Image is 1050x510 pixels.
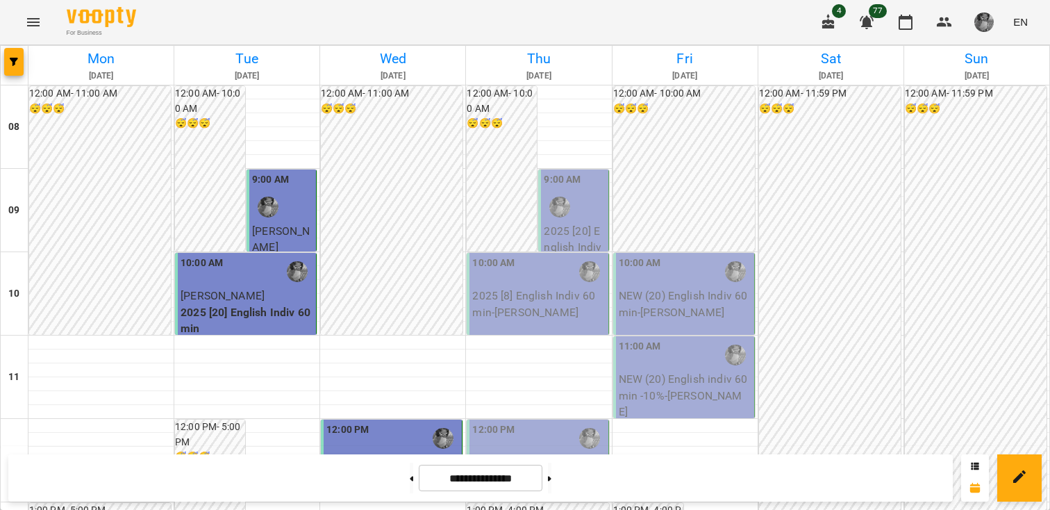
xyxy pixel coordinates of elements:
h6: 12:00 AM - 10:00 AM [175,86,245,116]
h6: Tue [176,48,317,69]
h6: [DATE] [176,69,317,83]
label: 12:00 PM [472,422,515,438]
h6: 😴😴😴 [467,116,537,131]
img: Гомзяк Юлія Максимівна (а) [549,197,570,217]
h6: Sat [760,48,901,69]
img: Гомзяк Юлія Максимівна (а) [579,261,600,282]
p: 2025 [20] English Indiv 60 min - [PERSON_NAME] [544,223,605,288]
label: 9:00 AM [544,172,581,188]
p: NEW (20) English indiv 60 min -10% - [PERSON_NAME] [619,371,751,420]
h6: 12:00 AM - 10:00 AM [467,86,537,116]
span: 77 [869,4,887,18]
h6: [DATE] [615,69,756,83]
span: [PERSON_NAME] [252,224,310,254]
span: EN [1013,15,1028,29]
h6: 12:00 AM - 10:00 AM [613,86,755,101]
img: Гомзяк Юлія Максимівна (а) [725,345,746,365]
h6: 12:00 AM - 11:00 AM [321,86,462,101]
h6: 😴😴😴 [175,116,245,131]
h6: [DATE] [906,69,1047,83]
h6: 11 [8,370,19,385]
h6: [DATE] [468,69,609,83]
h6: [DATE] [322,69,463,83]
h6: 12:00 AM - 11:00 AM [29,86,171,101]
p: 2025 [20] English Indiv 60 min [181,304,313,337]
h6: [DATE] [760,69,901,83]
h6: 12:00 AM - 11:59 PM [759,86,901,101]
img: Гомзяк Юлія Максимівна (а) [725,261,746,282]
h6: 09 [8,203,19,218]
label: 10:00 AM [181,256,223,271]
img: d8a229def0a6a8f2afd845e9c03c6922.JPG [974,13,994,32]
h6: [DATE] [31,69,172,83]
h6: 08 [8,120,19,135]
span: For Business [67,28,136,38]
span: [PERSON_NAME] [181,289,265,302]
p: NEW (20) English Indiv 60 min - [PERSON_NAME] [619,288,751,320]
h6: 12:00 PM - 5:00 PM [175,420,245,450]
h6: 😴😴😴 [321,101,462,117]
button: EN [1008,9,1033,35]
h6: Wed [322,48,463,69]
h6: Thu [468,48,609,69]
h6: 😴😴😴 [29,101,171,117]
label: 10:00 AM [619,256,661,271]
span: 4 [832,4,846,18]
h6: 😴😴😴 [613,101,755,117]
label: 10:00 AM [472,256,515,271]
button: Menu [17,6,50,39]
h6: Sun [906,48,1047,69]
h6: Fri [615,48,756,69]
img: Гомзяк Юлія Максимівна (а) [258,197,278,217]
img: Гомзяк Юлія Максимівна (а) [433,428,453,449]
img: Гомзяк Юлія Максимівна (а) [287,261,308,282]
img: Гомзяк Юлія Максимівна (а) [579,428,600,449]
p: 2025 [8] English Indiv 60 min - [PERSON_NAME] [472,288,605,320]
h6: 12:00 AM - 11:59 PM [905,86,1047,101]
h6: 😴😴😴 [905,101,1047,117]
img: Voopty Logo [67,7,136,27]
label: 9:00 AM [252,172,289,188]
h6: 10 [8,286,19,302]
h6: Mon [31,48,172,69]
h6: 😴😴😴 [759,101,901,117]
label: 11:00 AM [619,339,661,354]
label: 12:00 PM [326,422,369,438]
